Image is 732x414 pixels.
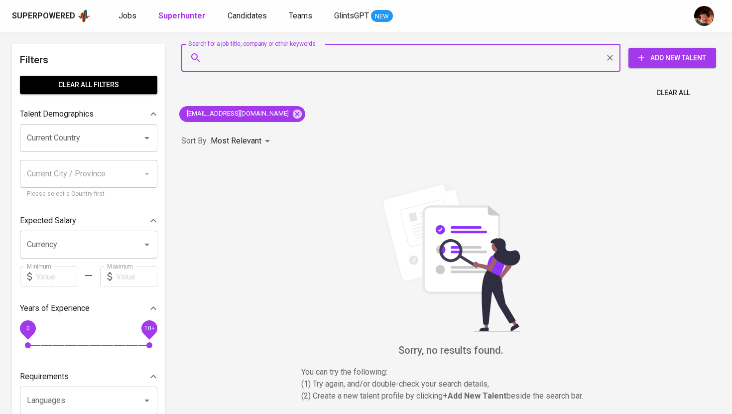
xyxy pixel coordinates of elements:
[289,10,314,22] a: Teams
[376,182,525,332] img: file_searching.svg
[334,10,393,22] a: GlintsGPT NEW
[158,10,208,22] a: Superhunter
[636,52,708,64] span: Add New Talent
[301,390,600,402] p: (2) Create a new talent profile by clicking beside the search bar.
[12,10,75,22] div: Superpowered
[27,189,150,199] p: Please select a Country first
[20,367,157,387] div: Requirements
[228,10,269,22] a: Candidates
[144,325,154,332] span: 10+
[228,11,267,20] span: Candidates
[20,104,157,124] div: Talent Demographics
[119,11,136,20] span: Jobs
[181,135,207,147] p: Sort By
[140,238,154,252] button: Open
[36,267,77,286] input: Value
[20,211,157,231] div: Expected Salary
[20,215,76,227] p: Expected Salary
[28,79,149,91] span: Clear All filters
[656,87,690,99] span: Clear All
[20,108,94,120] p: Talent Demographics
[26,325,29,332] span: 0
[371,11,393,21] span: NEW
[179,109,295,119] span: [EMAIL_ADDRESS][DOMAIN_NAME]
[334,11,369,20] span: GlintsGPT
[140,131,154,145] button: Open
[12,8,91,23] a: Superpoweredapp logo
[77,8,91,23] img: app logo
[603,51,617,65] button: Clear
[289,11,312,20] span: Teams
[211,132,273,150] div: Most Relevant
[301,366,600,378] p: You can try the following :
[694,6,714,26] img: diemas@glints.com
[211,135,261,147] p: Most Relevant
[20,302,90,314] p: Years of Experience
[628,48,716,68] button: Add New Talent
[181,342,720,358] h6: Sorry, no results found.
[652,84,694,102] button: Clear All
[20,371,69,383] p: Requirements
[20,52,157,68] h6: Filters
[179,106,305,122] div: [EMAIL_ADDRESS][DOMAIN_NAME]
[119,10,138,22] a: Jobs
[116,267,157,286] input: Value
[301,378,600,390] p: (1) Try again, and/or double-check your search details,
[140,394,154,408] button: Open
[20,76,157,94] button: Clear All filters
[158,11,206,20] b: Superhunter
[443,391,506,401] b: + Add New Talent
[20,298,157,318] div: Years of Experience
